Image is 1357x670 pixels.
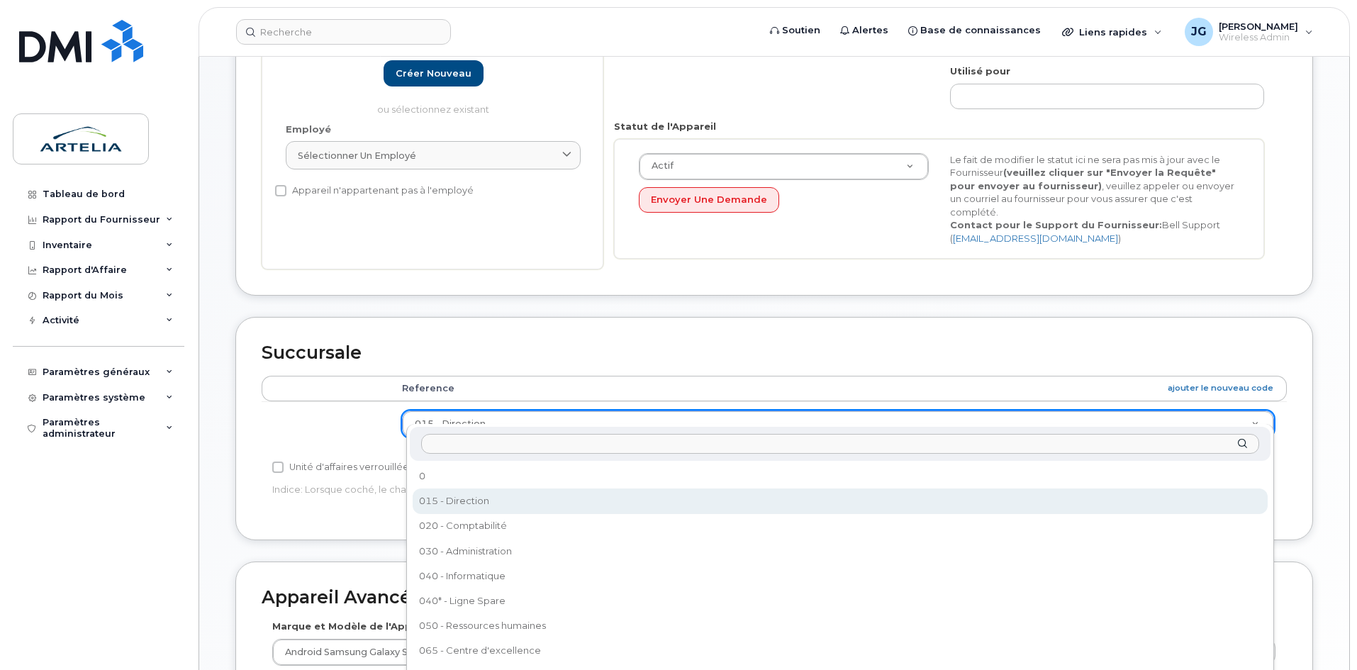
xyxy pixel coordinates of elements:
div: 0 [414,465,1266,487]
div: 065 - Centre d'excellence [414,640,1266,662]
div: 030 - Administration [414,540,1266,562]
div: 050 - Ressources humaines [414,615,1266,637]
div: 040* - Ligne Spare [414,590,1266,612]
div: 040 - Informatique [414,565,1266,587]
div: 020 - Comptabilité [414,515,1266,537]
div: 015 - Direction [414,490,1266,512]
